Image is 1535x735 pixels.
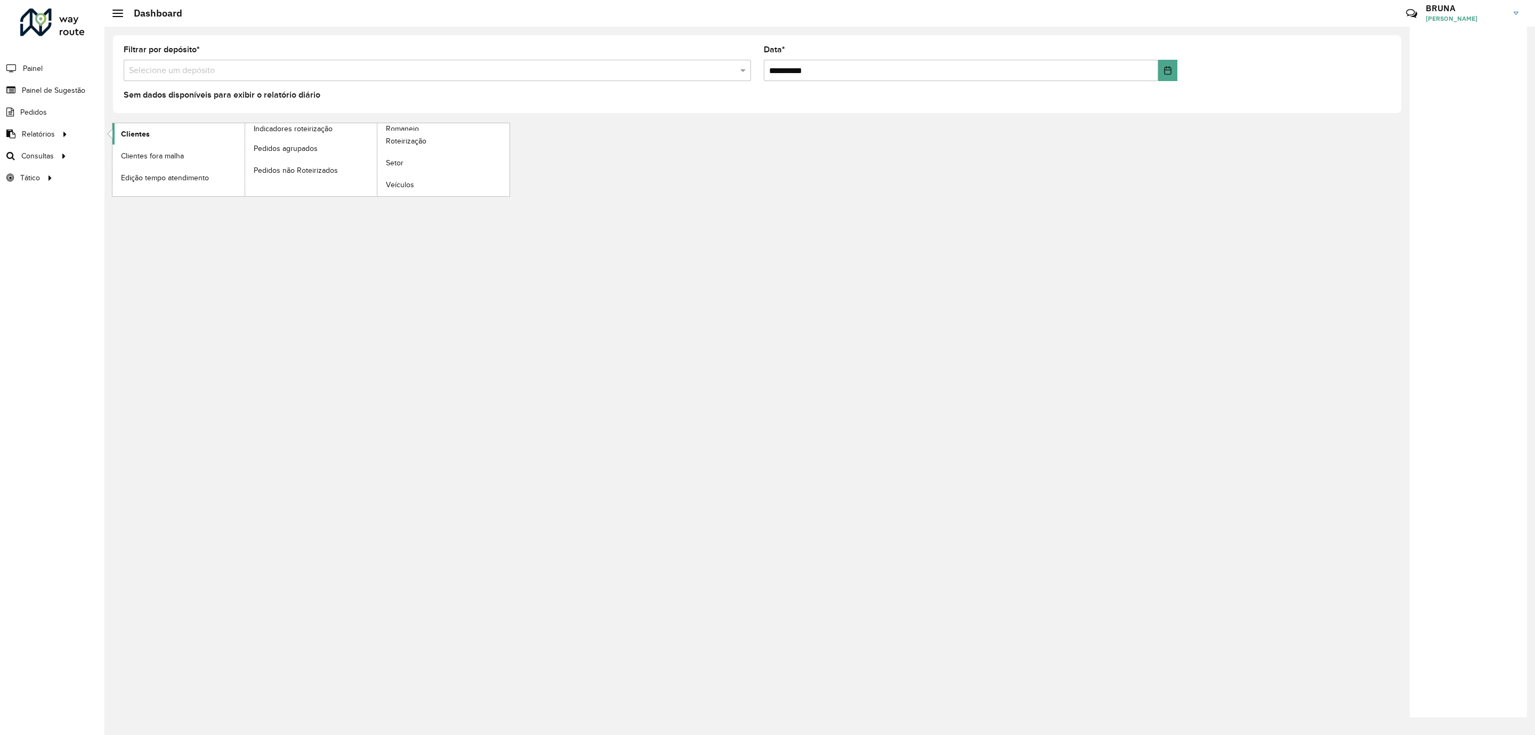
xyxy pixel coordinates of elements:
[121,129,150,140] span: Clientes
[1426,3,1506,13] h3: BRUNA
[245,159,377,181] a: Pedidos não Roteirizados
[20,172,40,183] span: Tático
[22,129,55,140] span: Relatórios
[254,165,338,176] span: Pedidos não Roteirizados
[1426,14,1506,23] span: [PERSON_NAME]
[123,7,182,19] h2: Dashboard
[20,107,47,118] span: Pedidos
[254,123,333,134] span: Indicadores roteirização
[112,123,245,145] a: Clientes
[112,123,377,196] a: Indicadores roteirização
[764,43,785,56] label: Data
[245,138,377,159] a: Pedidos agrupados
[124,43,200,56] label: Filtrar por depósito
[245,123,510,196] a: Romaneio
[121,172,209,183] span: Edição tempo atendimento
[22,85,85,96] span: Painel de Sugestão
[121,150,184,162] span: Clientes fora malha
[377,174,510,196] a: Veículos
[21,150,54,162] span: Consultas
[23,63,43,74] span: Painel
[386,157,403,169] span: Setor
[124,89,320,101] label: Sem dados disponíveis para exibir o relatório diário
[386,123,419,134] span: Romaneio
[377,153,510,174] a: Setor
[112,145,245,166] a: Clientes fora malha
[386,135,426,147] span: Roteirização
[386,179,414,190] span: Veículos
[1158,60,1177,81] button: Choose Date
[1400,2,1423,25] a: Contato Rápido
[112,167,245,188] a: Edição tempo atendimento
[377,131,510,152] a: Roteirização
[254,143,318,154] span: Pedidos agrupados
